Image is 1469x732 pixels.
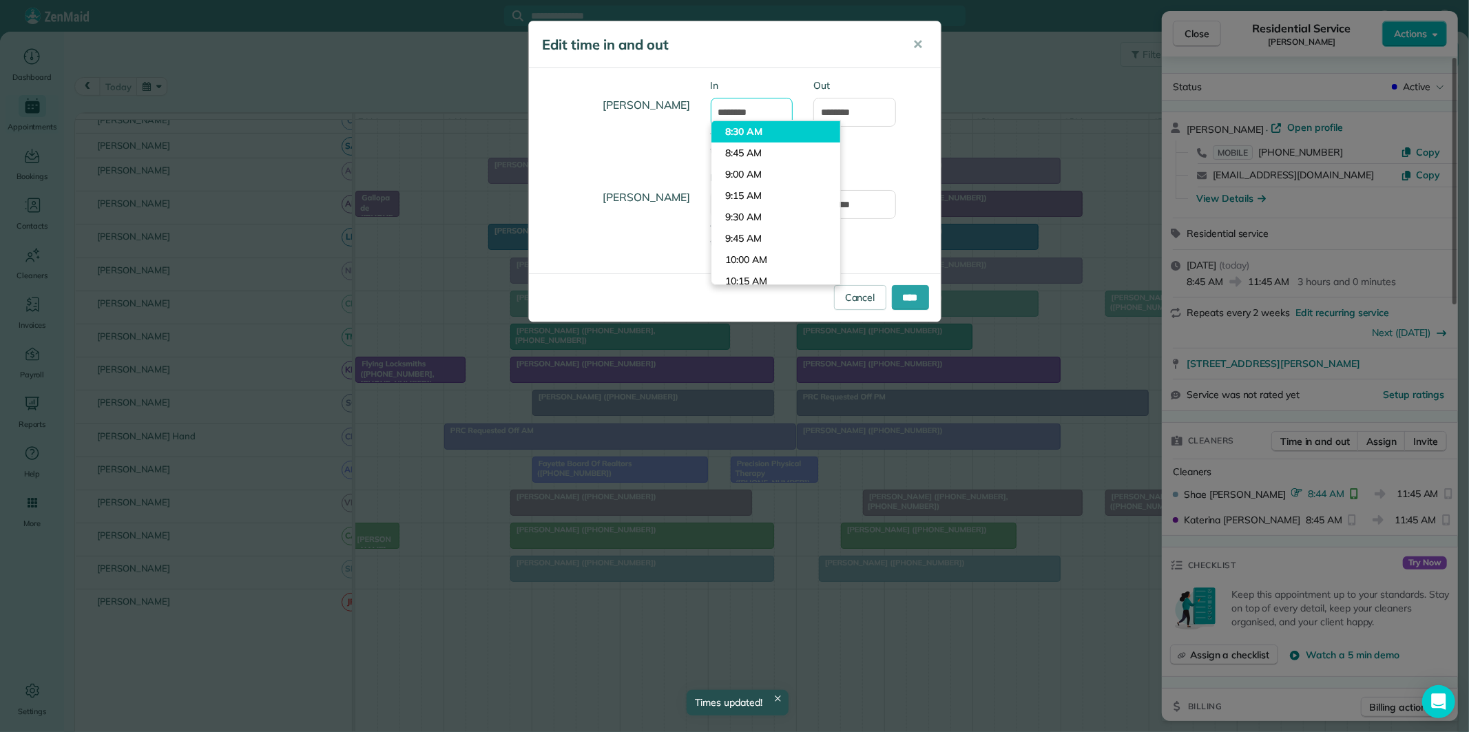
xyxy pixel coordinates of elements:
[711,185,840,207] li: 9:15 AM
[711,79,793,92] label: In
[539,178,690,217] h4: [PERSON_NAME]
[687,690,788,715] div: Times updated!
[711,228,840,249] li: 9:45 AM
[711,143,840,164] li: 8:45 AM
[543,35,894,54] h5: Edit time in and out
[813,171,896,185] label: Out
[711,207,840,228] li: 9:30 AM
[1422,685,1455,718] div: Open Intercom Messenger
[834,285,886,310] a: Cancel
[913,36,924,52] span: ✕
[711,121,840,143] li: 8:30 AM
[711,164,840,185] li: 9:00 AM
[813,79,896,92] label: Out
[711,271,840,292] li: 10:15 AM
[539,85,690,125] h4: [PERSON_NAME]
[711,249,840,271] li: 10:00 AM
